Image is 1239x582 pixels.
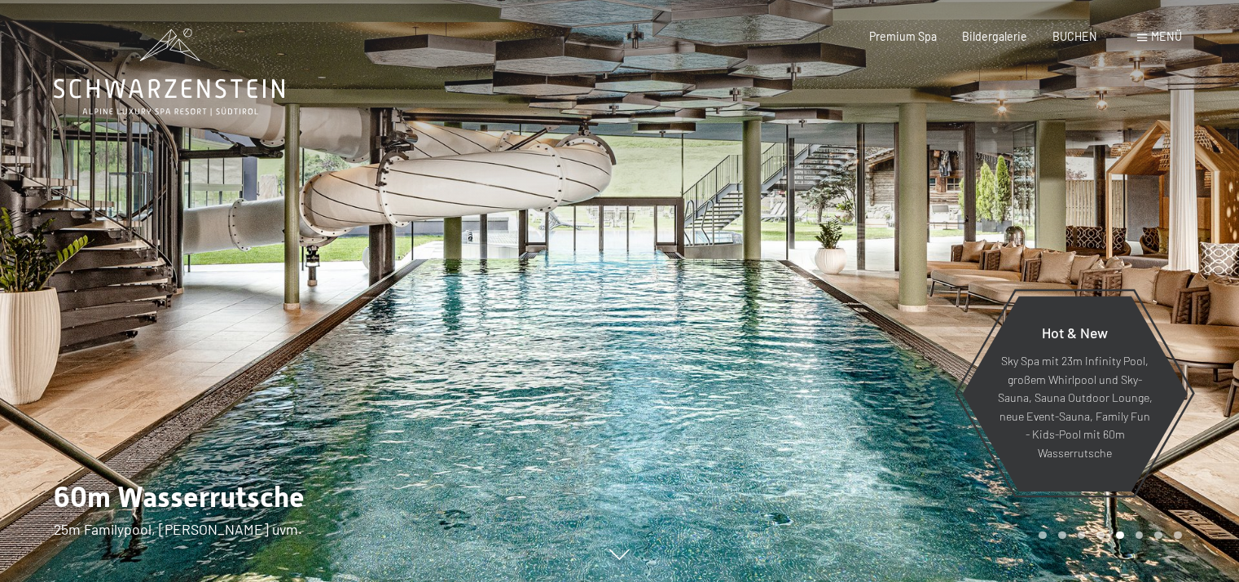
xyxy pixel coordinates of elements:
span: Menü [1151,29,1182,43]
a: Bildergalerie [962,29,1027,43]
span: Hot & New [1042,324,1108,342]
div: Carousel Page 8 [1174,531,1182,540]
div: Carousel Page 6 [1136,531,1144,540]
div: Carousel Pagination [1033,531,1181,540]
div: Carousel Page 1 [1039,531,1047,540]
a: BUCHEN [1052,29,1097,43]
a: Premium Spa [869,29,937,43]
div: Carousel Page 7 [1154,531,1162,540]
div: Carousel Page 4 [1096,531,1105,540]
a: Hot & New Sky Spa mit 23m Infinity Pool, großem Whirlpool und Sky-Sauna, Sauna Outdoor Lounge, ne... [961,295,1188,492]
div: Carousel Page 5 (Current Slide) [1116,531,1124,540]
p: Sky Spa mit 23m Infinity Pool, großem Whirlpool und Sky-Sauna, Sauna Outdoor Lounge, neue Event-S... [997,353,1153,463]
div: Carousel Page 2 [1058,531,1066,540]
div: Carousel Page 3 [1078,531,1086,540]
